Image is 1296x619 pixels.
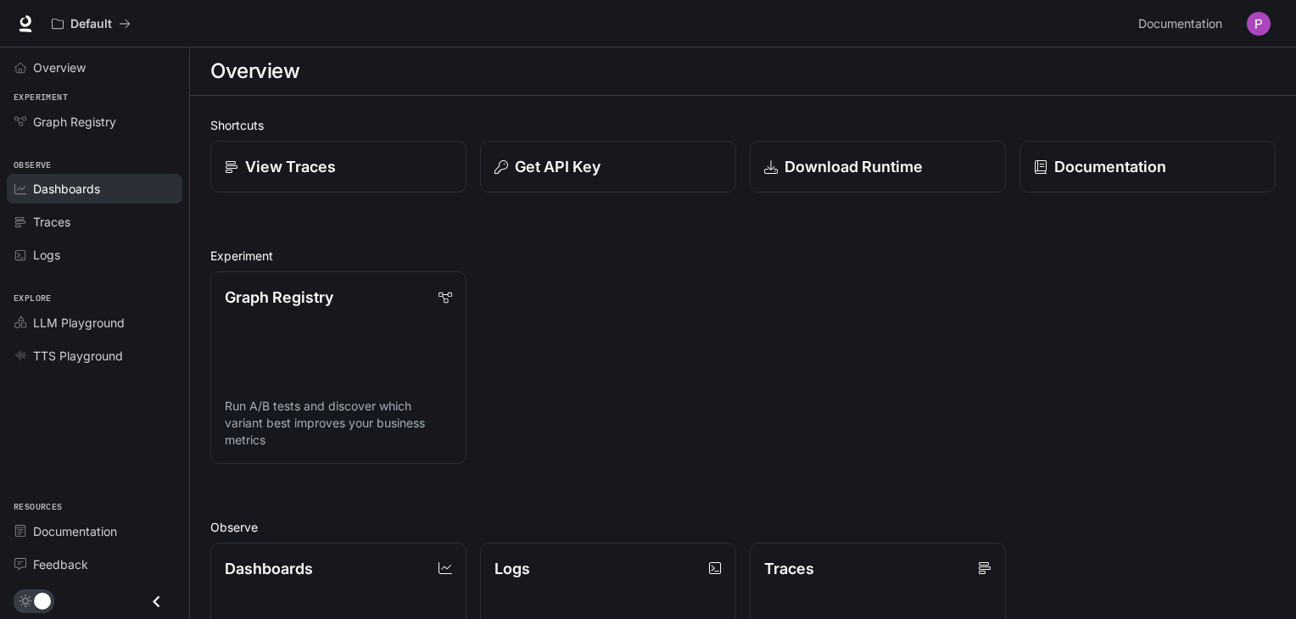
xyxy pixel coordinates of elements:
[44,7,138,41] button: All workspaces
[225,398,452,449] p: Run A/B tests and discover which variant best improves your business metrics
[7,549,182,579] a: Feedback
[1019,141,1276,192] a: Documentation
[210,518,1276,536] h2: Observe
[7,240,182,270] a: Logs
[33,347,123,365] span: TTS Playground
[33,246,60,264] span: Logs
[7,308,182,337] a: LLM Playground
[33,555,88,573] span: Feedback
[33,180,100,198] span: Dashboards
[225,286,333,309] p: Graph Registry
[750,141,1006,192] a: Download Runtime
[7,107,182,137] a: Graph Registry
[1131,7,1235,41] a: Documentation
[494,557,530,580] p: Logs
[33,113,116,131] span: Graph Registry
[33,213,70,231] span: Traces
[34,591,51,610] span: Dark mode toggle
[7,174,182,204] a: Dashboards
[480,141,736,192] button: Get API Key
[70,17,112,31] p: Default
[764,557,814,580] p: Traces
[210,54,299,88] h1: Overview
[7,53,182,82] a: Overview
[210,116,1276,134] h2: Shortcuts
[225,557,313,580] p: Dashboards
[210,247,1276,265] h2: Experiment
[7,207,182,237] a: Traces
[1242,7,1276,41] button: User avatar
[1138,14,1222,35] span: Documentation
[210,271,466,464] a: Graph RegistryRun A/B tests and discover which variant best improves your business metrics
[7,341,182,371] a: TTS Playground
[210,141,466,192] a: View Traces
[1247,12,1271,36] img: User avatar
[33,314,125,332] span: LLM Playground
[515,155,601,178] p: Get API Key
[785,155,923,178] p: Download Runtime
[1054,155,1166,178] p: Documentation
[245,155,336,178] p: View Traces
[33,522,117,540] span: Documentation
[7,516,182,546] a: Documentation
[33,59,86,76] span: Overview
[137,584,176,619] button: Close drawer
